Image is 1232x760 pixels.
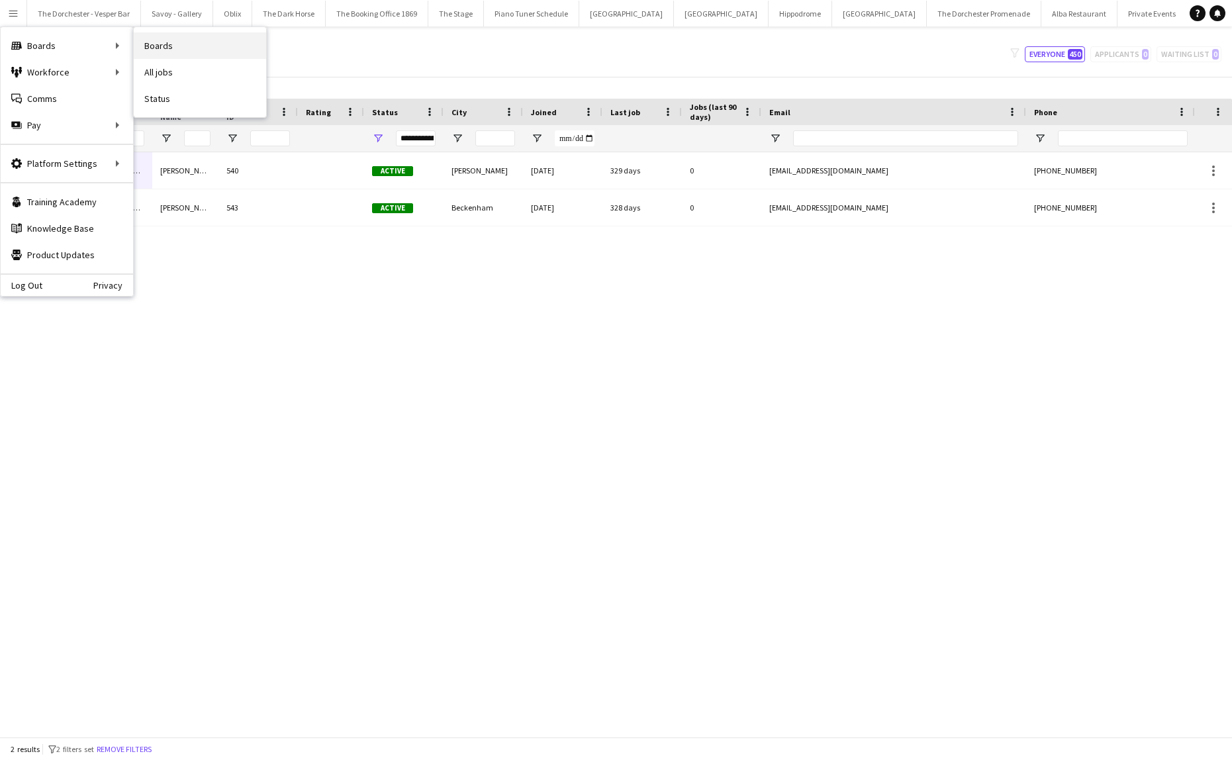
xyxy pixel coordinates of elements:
[1034,107,1057,117] span: Phone
[1,85,133,112] a: Comms
[1026,189,1196,226] div: [PHONE_NUMBER]
[372,107,398,117] span: Status
[1,280,42,291] a: Log Out
[252,1,326,26] button: The Dark Horse
[1,32,133,59] div: Boards
[372,166,413,176] span: Active
[134,85,266,112] a: Status
[451,107,467,117] span: City
[306,107,331,117] span: Rating
[134,59,266,85] a: All jobs
[1,215,133,242] a: Knowledge Base
[218,189,298,226] div: 543
[523,189,602,226] div: [DATE]
[531,132,543,144] button: Open Filter Menu
[1117,1,1187,26] button: Private Events
[451,132,463,144] button: Open Filter Menu
[1,112,133,138] div: Pay
[372,203,413,213] span: Active
[682,152,761,189] div: 0
[769,1,832,26] button: Hippodrome
[218,152,298,189] div: 540
[1,150,133,177] div: Platform Settings
[690,102,737,122] span: Jobs (last 90 days)
[184,130,211,146] input: Last Name Filter Input
[602,152,682,189] div: 329 days
[832,1,927,26] button: [GEOGRAPHIC_DATA]
[94,742,154,757] button: Remove filters
[761,152,1026,189] div: [EMAIL_ADDRESS][DOMAIN_NAME]
[793,130,1018,146] input: Email Filter Input
[27,1,141,26] button: The Dorchester - Vesper Bar
[1,59,133,85] div: Workforce
[927,1,1041,26] button: The Dorchester Promenade
[250,130,290,146] input: Workforce ID Filter Input
[674,1,769,26] button: [GEOGRAPHIC_DATA]
[444,152,523,189] div: [PERSON_NAME]
[326,1,428,26] button: The Booking Office 1869
[444,189,523,226] div: Beckenham
[1026,152,1196,189] div: [PHONE_NUMBER]
[761,189,1026,226] div: [EMAIL_ADDRESS][DOMAIN_NAME]
[160,132,172,144] button: Open Filter Menu
[1034,132,1046,144] button: Open Filter Menu
[134,32,266,59] a: Boards
[372,132,384,144] button: Open Filter Menu
[1,189,133,215] a: Training Academy
[484,1,579,26] button: Piano Tuner Schedule
[1068,49,1082,60] span: 450
[475,130,515,146] input: City Filter Input
[1,242,133,268] a: Product Updates
[531,107,557,117] span: Joined
[602,189,682,226] div: 328 days
[1025,46,1085,62] button: Everyone450
[152,152,218,189] div: [PERSON_NAME]
[141,1,213,26] button: Savoy - Gallery
[682,189,761,226] div: 0
[428,1,484,26] button: The Stage
[1041,1,1117,26] button: Alba Restaurant
[93,280,133,291] a: Privacy
[769,132,781,144] button: Open Filter Menu
[769,107,790,117] span: Email
[523,152,602,189] div: [DATE]
[1058,130,1188,146] input: Phone Filter Input
[226,132,238,144] button: Open Filter Menu
[213,1,252,26] button: Oblix
[579,1,674,26] button: [GEOGRAPHIC_DATA]
[555,130,594,146] input: Joined Filter Input
[152,189,218,226] div: [PERSON_NAME]
[610,107,640,117] span: Last job
[56,744,94,754] span: 2 filters set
